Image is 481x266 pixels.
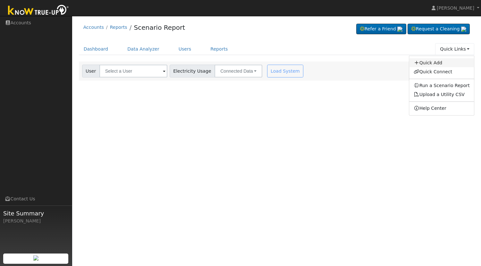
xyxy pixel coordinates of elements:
img: retrieve [33,255,38,261]
a: Quick Add [409,58,474,67]
span: User [82,65,100,77]
a: Reports [110,25,127,30]
img: Know True-Up [5,4,72,18]
input: Select a User [99,65,167,77]
img: retrieve [397,27,402,32]
a: Upload a Utility CSV [414,92,465,97]
span: Electricity Usage [170,65,215,77]
a: Request a Cleaning [408,24,470,35]
a: Users [174,43,196,55]
button: Connected Data [215,65,262,77]
span: [PERSON_NAME] [437,5,474,11]
a: Help Center [409,104,474,113]
a: Reports [206,43,232,55]
a: Run a Scenario Report [409,81,474,90]
div: [PERSON_NAME] [3,218,69,224]
a: Quick Connect [409,67,474,76]
a: Refer a Friend [356,24,406,35]
a: Accounts [83,25,104,30]
a: Data Analyzer [122,43,164,55]
a: Dashboard [79,43,113,55]
img: retrieve [461,27,466,32]
a: Quick Links [435,43,474,55]
span: Site Summary [3,209,69,218]
a: Scenario Report [134,24,185,31]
